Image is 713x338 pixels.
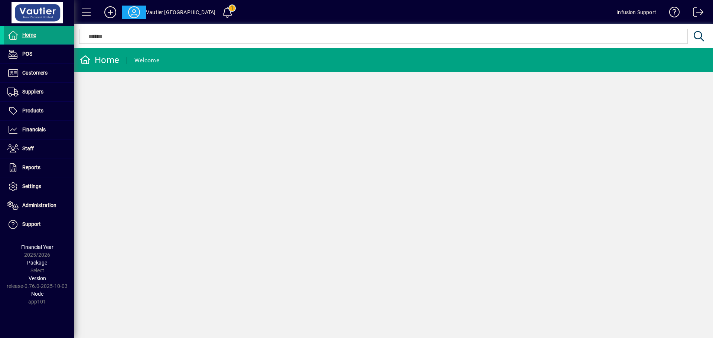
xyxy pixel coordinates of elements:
[22,32,36,38] span: Home
[22,221,41,227] span: Support
[22,183,41,189] span: Settings
[22,202,56,208] span: Administration
[22,89,43,95] span: Suppliers
[22,164,40,170] span: Reports
[687,1,704,26] a: Logout
[4,64,74,82] a: Customers
[22,145,34,151] span: Staff
[4,177,74,196] a: Settings
[4,140,74,158] a: Staff
[4,158,74,177] a: Reports
[146,6,215,18] div: Vautier [GEOGRAPHIC_DATA]
[4,196,74,215] a: Administration
[31,291,43,297] span: Node
[616,6,656,18] div: Infusion Support
[22,108,43,114] span: Products
[22,51,32,57] span: POS
[22,70,48,76] span: Customers
[4,83,74,101] a: Suppliers
[27,260,47,266] span: Package
[80,54,119,66] div: Home
[4,102,74,120] a: Products
[29,275,46,281] span: Version
[4,45,74,63] a: POS
[4,121,74,139] a: Financials
[664,1,680,26] a: Knowledge Base
[22,127,46,132] span: Financials
[4,215,74,234] a: Support
[98,6,122,19] button: Add
[122,6,146,19] button: Profile
[21,244,53,250] span: Financial Year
